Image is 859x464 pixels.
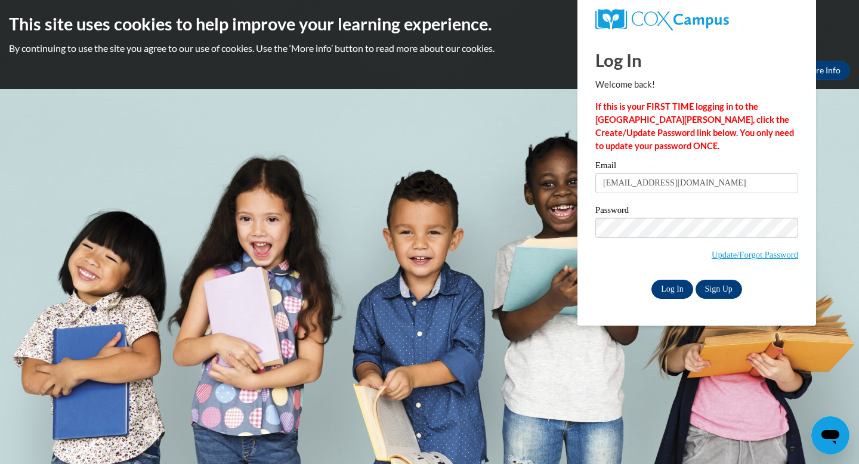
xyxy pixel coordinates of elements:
iframe: Button to launch messaging window [811,416,849,454]
h2: This site uses cookies to help improve your learning experience. [9,12,850,36]
a: Update/Forgot Password [712,250,798,259]
h1: Log In [595,48,798,72]
a: Sign Up [696,280,742,299]
p: Welcome back! [595,78,798,91]
input: Log In [651,280,693,299]
label: Email [595,161,798,173]
a: COX Campus [595,9,798,30]
strong: If this is your FIRST TIME logging in to the [GEOGRAPHIC_DATA][PERSON_NAME], click the Create/Upd... [595,101,794,151]
a: More Info [794,61,850,80]
label: Password [595,206,798,218]
img: COX Campus [595,9,729,30]
p: By continuing to use the site you agree to our use of cookies. Use the ‘More info’ button to read... [9,42,850,55]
